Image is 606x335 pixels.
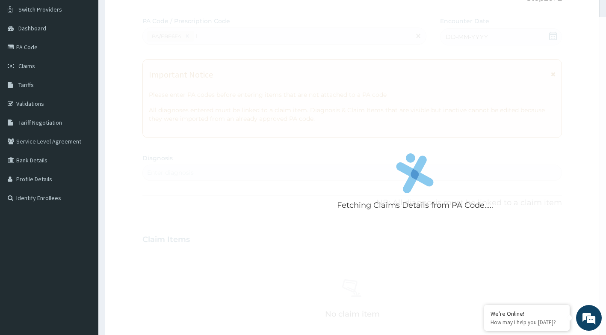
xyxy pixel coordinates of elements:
[16,43,35,64] img: d_794563401_company_1708531726252_794563401
[44,48,144,59] div: Chat with us now
[18,119,62,126] span: Tariff Negotiation
[140,4,161,25] div: Minimize live chat window
[18,24,46,32] span: Dashboard
[18,62,35,70] span: Claims
[18,81,34,89] span: Tariffs
[337,200,493,211] p: Fetching Claims Details from PA Code.....
[18,6,62,13] span: Switch Providers
[4,234,163,264] textarea: Type your message and hit 'Enter'
[50,108,118,194] span: We're online!
[491,319,563,326] p: How may I help you today?
[491,310,563,317] div: We're Online!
